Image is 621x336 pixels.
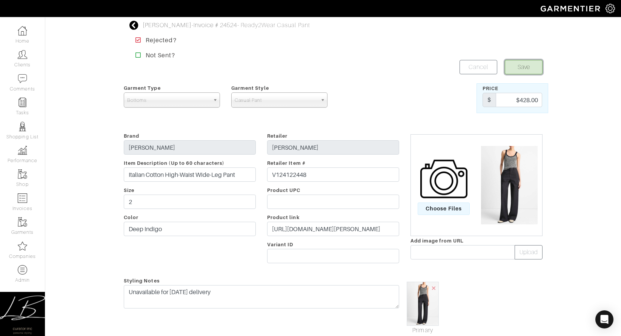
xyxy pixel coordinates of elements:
[124,187,134,193] span: Size
[146,52,175,59] strong: Not Sent?
[18,241,27,251] img: companies-icon-14a0f246c7e91f24465de634b560f0151b0cc5c9ce11af5fac52e6d7d6371812.png
[18,26,27,35] img: dashboard-icon-dbcd8f5a0b271acd01030246c82b418ddd0df26cd7fceb0bd07c9910d44c42f6.png
[537,2,606,15] img: garmentier-logo-header-white-b43fb05a5012e4ada735d5af1a66efaba907eab6374d6393d1fbf88cb4ef424d.png
[18,98,27,107] img: reminder-icon-8004d30b9f0a5d33ae49ab947aed9ed385cf756f9e5892f1edd6e32f2345188e.png
[124,85,161,91] span: Garment Type
[410,238,464,244] span: Add image from URL
[124,160,224,166] span: Item Description (Up to 60 characters)
[483,86,498,91] span: Price
[407,326,439,335] a: Mark As Primary
[267,133,287,139] span: Retailer
[143,22,192,29] a: [PERSON_NAME]
[231,85,269,91] span: Garment Style
[267,160,306,166] span: Retailer Item #
[595,310,613,328] div: Open Intercom Messenger
[606,4,615,13] img: gear-icon-white-bd11855cb880d31180b6d7d6211b90ccbf57a29d726f0c71d8c61bd08dd39cc2.png
[124,275,160,286] span: Styling Notes
[505,60,543,74] button: Save
[18,265,27,275] img: custom-products-icon-6973edde1b6c6774590e2ad28d3d057f2f42decad08aa0e48061009ba2575b3a.png
[18,74,27,83] img: comment-icon-a0a6a9ef722e966f86d9cbdc48e553b5cf19dbc54f86b18d962a5391bc8f6eb6.png
[431,283,437,293] span: ×
[146,37,176,44] strong: Rejected?
[18,169,27,179] img: garments-icon-b7da505a4dc4fd61783c78ac3ca0ef83fa9d6f193b1c9dc38574b1d14d53ca28.png
[124,285,399,308] textarea: Unavailable for rush timing
[18,122,27,131] img: stylists-icon-eb353228a002819b7ec25b43dbf5f0378dd9e0616d9560372ff212230b889e62.png
[460,60,497,74] a: Cancel
[267,242,294,247] span: Variant ID
[235,93,317,108] span: Casual Pant
[515,245,543,259] button: Upload
[267,215,300,220] span: Product link
[477,146,541,225] img: Italian-Cotton-High-Waist-Wide-Leg-Pant-411DIN.jpeg
[18,146,27,155] img: graph-8b7af3c665d003b59727f371ae50e7771705bf0c487971e6e97d053d13c5068d.png
[194,22,237,29] a: Invoice # 24524
[483,93,496,107] div: $
[143,21,310,30] div: - - Ready2Wear Casual Pant
[267,187,301,193] span: Product UPC
[407,282,439,326] img: Italian-Cotton-High-Waist-Wide-Leg-Pant-411DIN.jpeg
[420,155,467,203] img: camera-icon-fc4d3dba96d4bd47ec8a31cd2c90eca330c9151d3c012df1ec2579f4b5ff7bac.png
[18,217,27,227] img: garments-icon-b7da505a4dc4fd61783c78ac3ca0ef83fa9d6f193b1c9dc38574b1d14d53ca28.png
[127,93,210,108] span: Bottoms
[18,50,27,59] img: clients-icon-6bae9207a08558b7cb47a8932f037763ab4055f8c8b6bfacd5dc20c3e0201464.png
[124,215,138,220] span: Color
[418,203,470,215] span: Choose Files
[124,133,139,139] span: Brand
[18,193,27,203] img: orders-icon-0abe47150d42831381b5fb84f609e132dff9fe21cb692f30cb5eec754e2cba89.png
